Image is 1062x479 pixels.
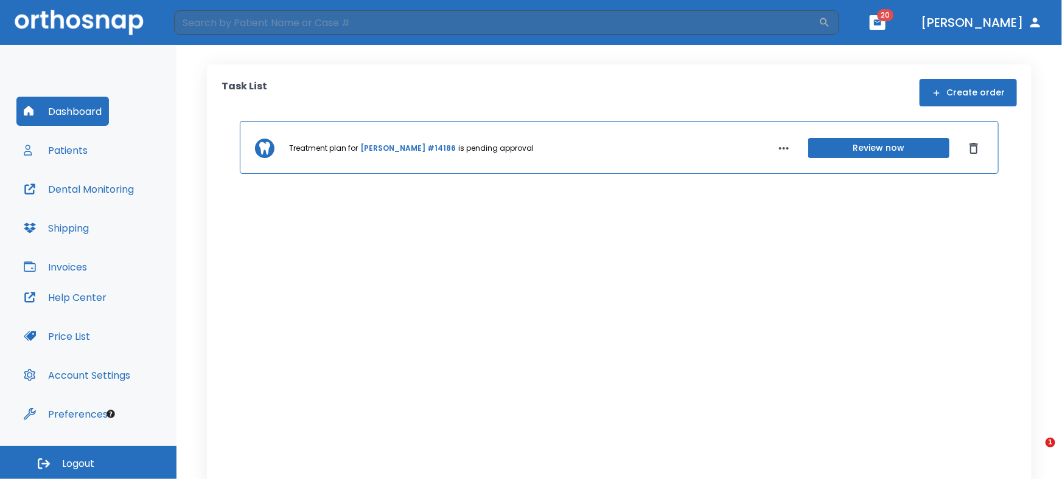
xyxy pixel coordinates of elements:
[878,9,894,21] span: 20
[62,457,94,470] span: Logout
[808,138,949,158] button: Review now
[105,408,116,419] div: Tooltip anchor
[222,79,267,106] p: Task List
[16,252,94,281] button: Invoices
[1021,438,1050,467] iframe: Intercom live chat
[16,283,114,312] button: Help Center
[16,322,97,351] button: Price List
[16,174,141,204] button: Dental Monitoring
[16,399,115,429] button: Preferences
[174,10,819,35] input: Search by Patient Name or Case #
[16,360,138,390] button: Account Settings
[964,139,983,158] button: Dismiss
[16,213,96,243] button: Shipping
[1046,438,1055,447] span: 1
[16,136,95,165] button: Patients
[16,97,109,126] button: Dashboard
[916,12,1047,33] button: [PERSON_NAME]
[289,143,358,154] p: Treatment plan for
[360,143,456,154] a: [PERSON_NAME] #14186
[458,143,534,154] p: is pending approval
[15,10,144,35] img: Orthosnap
[920,79,1017,106] button: Create order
